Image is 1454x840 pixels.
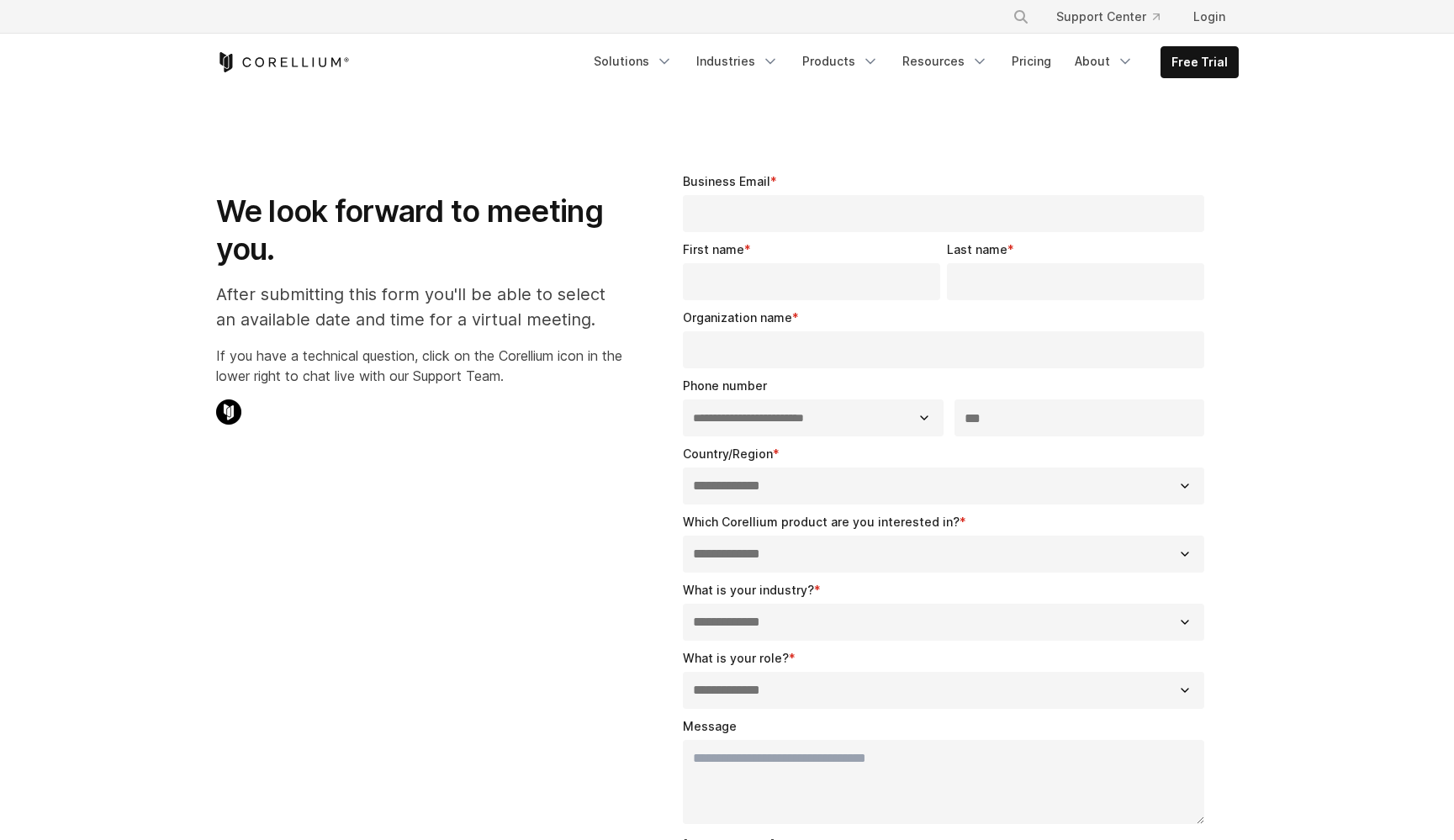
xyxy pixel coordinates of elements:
[683,719,737,733] span: Message
[216,193,622,268] h1: We look forward to meeting you.
[1065,46,1144,77] a: About
[683,378,767,393] span: Phone number
[216,346,622,386] p: If you have a technical question, click on the Corellium icon in the lower right to chat live wit...
[892,46,998,77] a: Resources
[683,651,789,665] span: What is your role?
[584,46,1239,78] div: Navigation Menu
[216,282,622,332] p: After submitting this form you'll be able to select an available date and time for a virtual meet...
[683,174,770,188] span: Business Email
[216,52,350,72] a: Corellium Home
[683,515,960,529] span: Which Corellium product are you interested in?
[683,583,814,597] span: What is your industry?
[792,46,889,77] a: Products
[683,242,744,256] span: First name
[992,2,1239,32] div: Navigation Menu
[1161,47,1238,77] a: Free Trial
[584,46,683,77] a: Solutions
[1043,2,1173,32] a: Support Center
[947,242,1007,256] span: Last name
[216,399,241,425] img: Corellium Chat Icon
[1180,2,1239,32] a: Login
[1002,46,1061,77] a: Pricing
[686,46,789,77] a: Industries
[1006,2,1036,32] button: Search
[683,446,773,461] span: Country/Region
[683,310,792,325] span: Organization name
